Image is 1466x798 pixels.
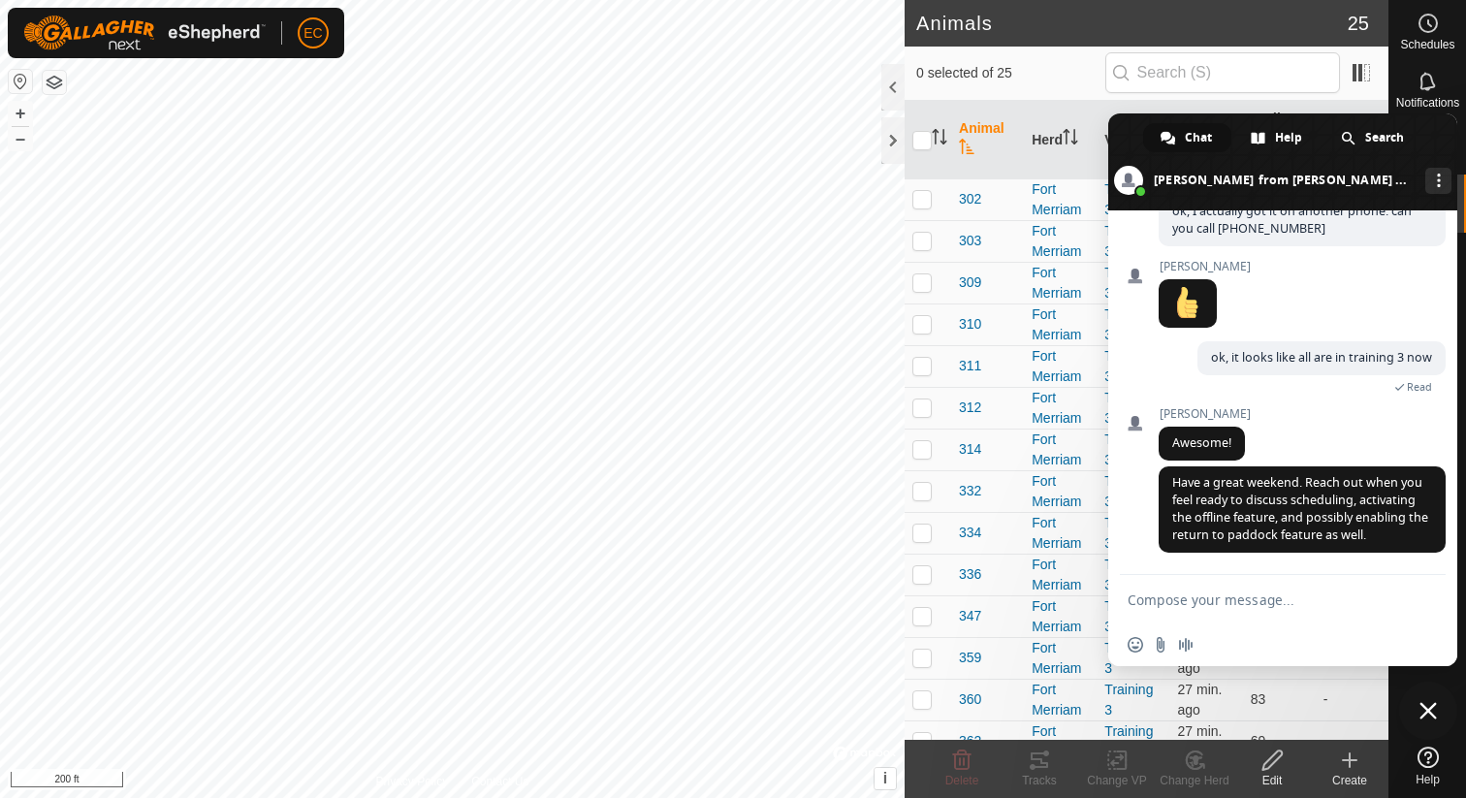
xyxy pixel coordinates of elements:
[1251,691,1266,707] span: 83
[1316,720,1388,762] td: -
[1104,515,1153,551] a: Training 3
[1032,304,1089,345] div: Fort Merriam
[1032,263,1089,303] div: Fort Merriam
[1399,682,1457,740] div: Close chat
[875,768,896,789] button: i
[1311,772,1388,789] div: Create
[916,63,1105,83] span: 0 selected of 25
[959,606,981,626] span: 347
[959,189,981,209] span: 302
[959,356,981,376] span: 311
[959,272,981,293] span: 309
[1211,349,1432,366] span: ok, it looks like all are in training 3 now
[1032,471,1089,512] div: Fort Merriam
[9,127,32,150] button: –
[1104,223,1153,259] a: Training 3
[1128,591,1395,609] textarea: Compose your message...
[1251,733,1266,749] span: 69
[1104,306,1153,342] a: Training 3
[303,23,322,44] span: EC
[959,231,981,251] span: 303
[1032,388,1089,429] div: Fort Merriam
[1185,123,1212,152] span: Chat
[916,12,1348,35] h2: Animals
[1323,123,1423,152] div: Search
[951,101,1024,179] th: Animal
[959,142,974,157] p-sorticon: Activate to sort
[1172,434,1231,451] span: Awesome!
[9,102,32,125] button: +
[1233,772,1311,789] div: Edit
[1233,123,1322,152] div: Help
[471,773,528,790] a: Contact Us
[23,16,266,50] img: Gallagher Logo
[1172,203,1412,237] span: ok, I actually got it on another phone. can you call [PHONE_NUMBER]
[1032,346,1089,387] div: Fort Merriam
[1105,52,1340,93] input: Search (S)
[1104,390,1153,426] a: Training 3
[1407,380,1432,394] span: Read
[1178,640,1223,676] span: Oct 9, 2025, 2:39 PM
[1024,101,1097,179] th: Herd
[945,774,979,787] span: Delete
[1316,101,1388,179] th: Alerts
[1104,557,1153,592] a: Training 3
[959,398,981,418] span: 312
[959,689,981,710] span: 360
[1243,101,1316,179] th: Audio Ratio (%)
[1178,637,1194,653] span: Audio message
[1032,721,1089,762] div: Fort Merriam
[375,773,448,790] a: Privacy Policy
[1001,772,1078,789] div: Tracks
[1104,473,1153,509] a: Training 3
[959,564,981,585] span: 336
[1104,682,1153,718] a: Training 3
[1032,596,1089,637] div: Fort Merriam
[1365,123,1404,152] span: Search
[1178,723,1223,759] span: Oct 9, 2025, 2:34 PM
[959,439,981,460] span: 314
[1104,598,1153,634] a: Training 3
[959,731,981,751] span: 362
[1172,474,1428,543] span: Have a great weekend. Reach out when you feel ready to discuss scheduling, activating the offline...
[1032,430,1089,470] div: Fort Merriam
[959,314,981,335] span: 310
[1170,101,1243,179] th: Last Updated
[1104,181,1153,217] a: Training 3
[1425,168,1451,194] div: More channels
[1104,265,1153,301] a: Training 3
[1159,407,1251,421] span: [PERSON_NAME]
[1104,431,1153,467] a: Training 3
[1032,680,1089,720] div: Fort Merriam
[1104,723,1153,759] a: Training 3
[959,648,981,668] span: 359
[1104,640,1153,676] a: Training 3
[1416,774,1440,785] span: Help
[43,71,66,94] button: Map Layers
[1032,513,1089,554] div: Fort Merriam
[1032,555,1089,595] div: Fort Merriam
[1032,221,1089,262] div: Fort Merriam
[1348,9,1369,38] span: 25
[1396,97,1459,109] span: Notifications
[1143,123,1231,152] div: Chat
[959,481,981,501] span: 332
[1389,739,1466,793] a: Help
[1063,132,1078,147] p-sorticon: Activate to sort
[959,523,981,543] span: 334
[1400,39,1454,50] span: Schedules
[1128,637,1143,653] span: Insert an emoji
[883,770,887,786] span: i
[1178,682,1223,718] span: Oct 9, 2025, 2:34 PM
[1316,679,1388,720] td: -
[9,70,32,93] button: Reset Map
[1275,123,1302,152] span: Help
[1032,179,1089,220] div: Fort Merriam
[1156,772,1233,789] div: Change Herd
[1104,348,1153,384] a: Training 3
[1153,637,1168,653] span: Send a file
[932,132,947,147] p-sorticon: Activate to sort
[1078,772,1156,789] div: Change VP
[1032,638,1089,679] div: Fort Merriam
[1097,101,1169,179] th: VP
